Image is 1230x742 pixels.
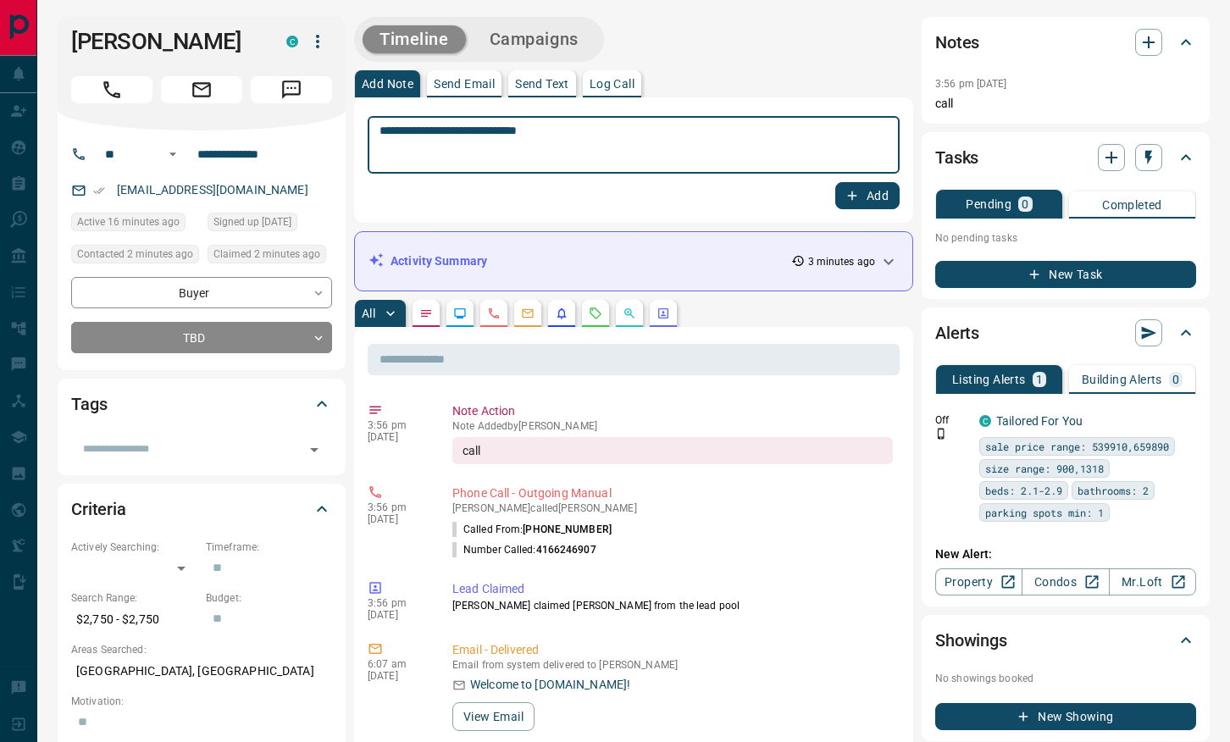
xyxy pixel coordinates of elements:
p: Completed [1102,199,1162,211]
span: Email [161,76,242,103]
p: 3:56 pm [368,419,427,431]
p: [DATE] [368,431,427,443]
span: 4166246907 [536,544,596,556]
p: Send Email [434,78,495,90]
a: Condos [1022,568,1109,595]
p: All [362,307,375,319]
span: Contacted 2 minutes ago [77,246,193,263]
p: $2,750 - $2,750 [71,606,197,634]
p: Email - Delivered [452,641,893,659]
p: [DATE] [368,670,427,682]
p: No showings booked [935,671,1196,686]
p: Areas Searched: [71,642,332,657]
svg: Push Notification Only [935,428,947,440]
p: Email from system delivered to [PERSON_NAME] [452,659,893,671]
h2: Notes [935,29,979,56]
button: New Showing [935,703,1196,730]
span: Call [71,76,152,103]
span: parking spots min: 1 [985,504,1104,521]
p: Search Range: [71,590,197,606]
span: sale price range: 539910,659890 [985,438,1169,455]
span: bathrooms: 2 [1078,482,1149,499]
button: Open [163,144,183,164]
p: [DATE] [368,513,427,525]
p: Listing Alerts [952,374,1026,385]
div: Tue Sep 16 2025 [71,245,199,269]
div: condos.ca [979,415,991,427]
button: Timeline [363,25,466,53]
div: Tue Sep 16 2025 [208,245,332,269]
p: 3:56 pm [DATE] [935,78,1007,90]
svg: Calls [487,307,501,320]
span: size range: 900,1318 [985,460,1104,477]
p: Activity Summary [391,252,487,270]
p: Number Called: [452,542,596,557]
div: condos.ca [286,36,298,47]
svg: Listing Alerts [555,307,568,320]
p: [PERSON_NAME] claimed [PERSON_NAME] from the lead pool [452,598,893,613]
p: Budget: [206,590,332,606]
p: Lead Claimed [452,580,893,598]
p: Note Added by [PERSON_NAME] [452,420,893,432]
a: [EMAIL_ADDRESS][DOMAIN_NAME] [117,183,308,197]
svg: Agent Actions [657,307,670,320]
p: Off [935,413,969,428]
p: 3 minutes ago [808,254,875,269]
p: Pending [966,198,1011,210]
h2: Alerts [935,319,979,346]
span: beds: 2.1-2.9 [985,482,1062,499]
p: 1 [1036,374,1043,385]
svg: Emails [521,307,535,320]
span: Message [251,76,332,103]
button: View Email [452,702,535,731]
svg: Email Verified [93,185,105,197]
div: Tue Sep 16 2025 [71,213,199,236]
p: 6:07 am [368,658,427,670]
p: 3:56 pm [368,501,427,513]
p: Log Call [590,78,634,90]
button: Open [302,438,326,462]
h2: Tasks [935,144,978,171]
p: 0 [1172,374,1179,385]
svg: Lead Browsing Activity [453,307,467,320]
p: [DATE] [368,609,427,621]
p: Motivation: [71,694,332,709]
button: Campaigns [473,25,596,53]
div: Alerts [935,313,1196,353]
p: Note Action [452,402,893,420]
p: [PERSON_NAME] called [PERSON_NAME] [452,502,893,514]
p: 3:56 pm [368,597,427,609]
svg: Opportunities [623,307,636,320]
span: Claimed 2 minutes ago [213,246,320,263]
svg: Requests [589,307,602,320]
h1: [PERSON_NAME] [71,28,261,55]
div: Tasks [935,137,1196,178]
p: Actively Searching: [71,540,197,555]
p: No pending tasks [935,225,1196,251]
p: call [935,95,1196,113]
a: Mr.Loft [1109,568,1196,595]
p: Send Text [515,78,569,90]
p: New Alert: [935,545,1196,563]
span: [PHONE_NUMBER] [523,523,612,535]
p: Timeframe: [206,540,332,555]
div: TBD [71,322,332,353]
div: Criteria [71,489,332,529]
div: Activity Summary3 minutes ago [368,246,899,277]
div: Buyer [71,277,332,308]
p: Welcome to [DOMAIN_NAME]! [470,676,630,694]
button: New Task [935,261,1196,288]
h2: Showings [935,627,1007,654]
p: Phone Call - Outgoing Manual [452,485,893,502]
p: Called From: [452,522,612,537]
h2: Criteria [71,496,126,523]
p: Building Alerts [1082,374,1162,385]
div: Showings [935,620,1196,661]
div: Tags [71,384,332,424]
p: 0 [1022,198,1028,210]
h2: Tags [71,390,107,418]
button: Add [835,182,900,209]
p: Add Note [362,78,413,90]
div: call [452,437,893,464]
div: Sun Sep 14 2025 [208,213,332,236]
